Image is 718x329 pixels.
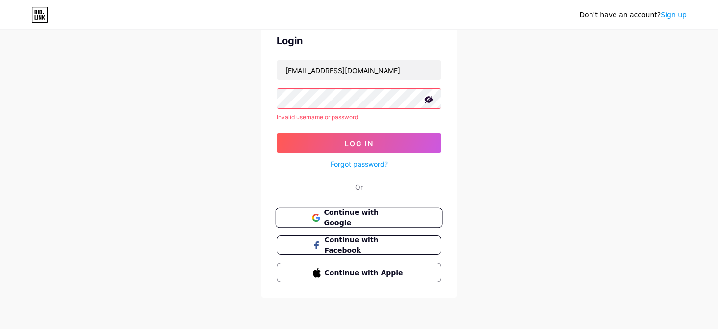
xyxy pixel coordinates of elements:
[277,133,441,153] button: Log In
[661,11,687,19] a: Sign up
[325,268,406,278] span: Continue with Apple
[277,113,441,122] div: Invalid username or password.
[579,10,687,20] div: Don't have an account?
[277,263,441,282] button: Continue with Apple
[277,33,441,48] div: Login
[277,60,441,80] input: Username
[275,208,442,228] button: Continue with Google
[277,235,441,255] button: Continue with Facebook
[324,207,406,228] span: Continue with Google
[355,182,363,192] div: Or
[325,235,406,255] span: Continue with Facebook
[277,208,441,228] a: Continue with Google
[345,139,374,148] span: Log In
[331,159,388,169] a: Forgot password?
